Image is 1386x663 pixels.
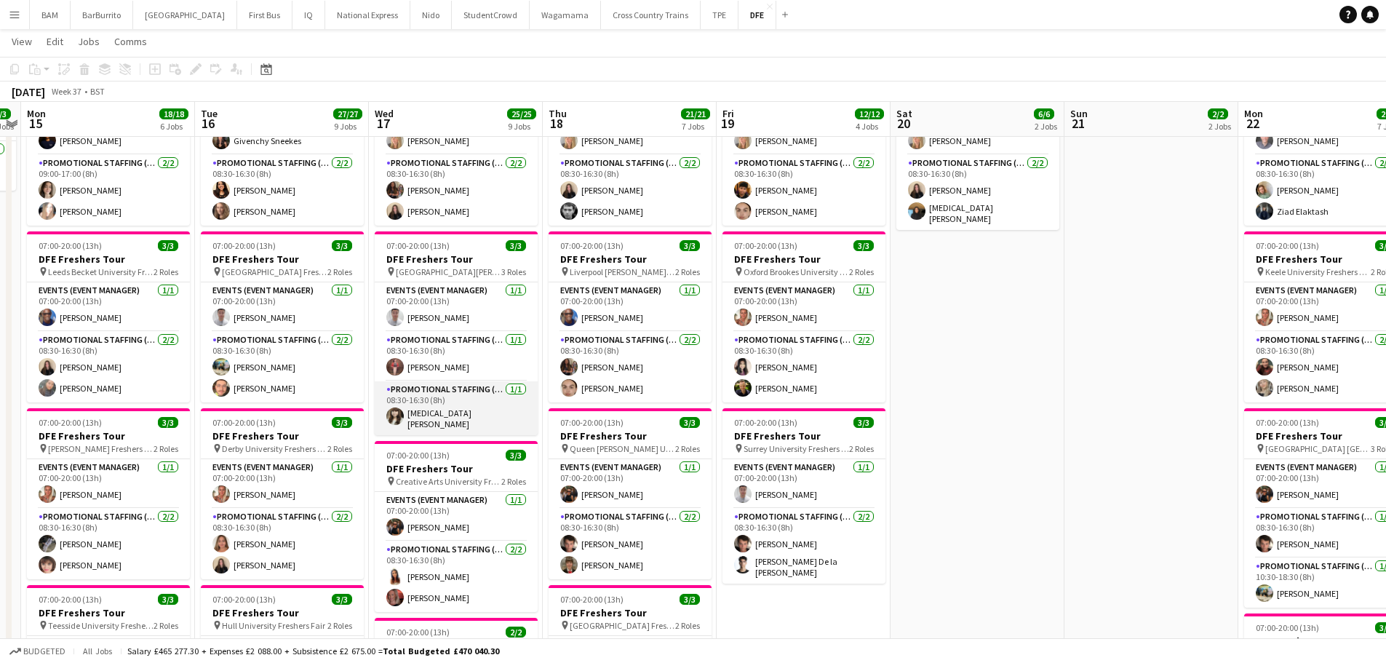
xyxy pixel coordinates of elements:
span: 25/25 [507,108,536,119]
span: 07:00-20:00 (13h) [39,417,102,428]
span: 3/3 [158,594,178,605]
app-card-role: Promotional Staffing (Brand Ambassadors)1/108:30-16:30 (8h)[MEDICAL_DATA][PERSON_NAME] [375,381,538,435]
span: 07:00-20:00 (13h) [1256,622,1319,633]
app-job-card: 07:00-20:00 (13h)3/3DFE Freshers Tour Exeter University Freshers Fair2 RolesEvents (Event Manager... [27,55,190,226]
span: 18/18 [159,108,188,119]
h3: DFE Freshers Tour [549,253,712,266]
app-card-role: Promotional Staffing (Brand Ambassadors)2/209:00-17:00 (8h)[PERSON_NAME][PERSON_NAME] [27,155,190,226]
span: 2 Roles [675,443,700,454]
span: 18 [546,115,567,132]
app-job-card: 07:00-20:00 (13h)3/3DFE Freshers Tour York University Freshers Fair2 RolesEvents (Event Manager)1... [896,55,1059,230]
span: 3/3 [680,594,700,605]
span: [PERSON_NAME] Freshers Fair [48,443,154,454]
div: 07:00-20:00 (13h)3/3DFE Freshers Tour [GEOGRAPHIC_DATA] Freshers Fair2 RolesEvents (Event Manager... [201,231,364,402]
button: Budgeted [7,643,68,659]
app-job-card: 07:00-20:00 (13h)3/3DFE Freshers Tour Leeds Becket University Freshers Fair2 RolesEvents (Event M... [27,231,190,402]
app-job-card: 07:00-20:00 (13h)3/3DFE Freshers Tour Cumbria University Freshers Fair2 RolesEvents (Event Manage... [549,55,712,226]
div: 7 Jobs [682,121,709,132]
span: Liverpool [PERSON_NAME] University Freshers Fair [570,266,675,277]
app-card-role: Events (Event Manager)1/107:00-20:00 (13h)[PERSON_NAME] [549,282,712,332]
span: 07:00-20:00 (13h) [734,417,797,428]
span: Week 37 [48,86,84,97]
app-card-role: Events (Event Manager)1/107:00-20:00 (13h)[PERSON_NAME] [549,459,712,509]
h3: DFE Freshers Tour [375,253,538,266]
app-card-role: Promotional Staffing (Brand Ambassadors)2/208:30-16:30 (8h)[PERSON_NAME][MEDICAL_DATA][PERSON_NAME] [896,155,1059,230]
h3: DFE Freshers Tour [722,429,885,442]
app-card-role: Events (Event Manager)1/107:00-20:00 (13h)[PERSON_NAME] [201,459,364,509]
span: Creative Arts University Freshers Fair [396,476,501,487]
span: 3/3 [332,594,352,605]
app-card-role: Promotional Staffing (Brand Ambassadors)2/208:30-16:30 (8h)[PERSON_NAME][PERSON_NAME] [722,332,885,402]
span: 22 [1242,115,1263,132]
span: [GEOGRAPHIC_DATA] [GEOGRAPHIC_DATA] Freshers Fair [1265,443,1371,454]
span: 3/3 [680,417,700,428]
span: Total Budgeted £470 040.30 [383,646,499,656]
h3: DFE Freshers Tour [27,429,190,442]
app-card-role: Events (Event Manager)1/107:00-20:00 (13h)[PERSON_NAME] [27,282,190,332]
span: 2/2 [1208,108,1228,119]
div: 07:00-20:00 (13h)3/3DFE Freshers Tour [GEOGRAPHIC_DATA][PERSON_NAME][DEMOGRAPHIC_DATA] Freshers F... [375,231,538,435]
span: Budgeted [23,646,65,656]
div: 9 Jobs [334,121,362,132]
a: Jobs [72,32,105,51]
span: 2 Roles [154,266,178,277]
span: [GEOGRAPHIC_DATA][PERSON_NAME][DEMOGRAPHIC_DATA] Freshers Fair [396,266,501,277]
span: 07:00-20:00 (13h) [212,594,276,605]
span: 2 Roles [501,476,526,487]
h3: DFE Freshers Tour [27,606,190,619]
span: 07:00-20:00 (13h) [386,240,450,251]
span: 3/3 [158,417,178,428]
div: [DATE] [12,84,45,99]
span: Queen [PERSON_NAME] University Freshers Fair [570,443,675,454]
span: Sun [1070,107,1088,120]
span: Mon [1244,107,1263,120]
app-job-card: 07:00-20:00 (13h)3/3DFE Freshers Tour Liverpool [PERSON_NAME] University Freshers Fair2 RolesEven... [549,231,712,402]
span: Tue [201,107,218,120]
span: Surrey University Freshers Fair [744,443,849,454]
span: 07:00-20:00 (13h) [386,450,450,461]
span: Mon [27,107,46,120]
span: [GEOGRAPHIC_DATA] Freshers Fair [222,266,327,277]
app-card-role: Promotional Staffing (Brand Ambassadors)2/208:30-16:30 (8h)[PERSON_NAME][PERSON_NAME] De la [PERS... [722,509,885,584]
span: 2 Roles [675,266,700,277]
button: BAM [30,1,71,29]
span: 07:00-20:00 (13h) [39,240,102,251]
app-job-card: 07:00-20:00 (13h)3/3DFE Freshers Tour Derby University Freshers Fair2 RolesEvents (Event Manager)... [201,408,364,579]
span: Keele University Freshers Fair [1265,266,1371,277]
h3: DFE Freshers Tour [722,253,885,266]
app-job-card: 07:00-20:00 (13h)3/3DFE Freshers Tour Bradford University Freshers Fair2 RolesEvents (Event Manag... [375,55,538,226]
span: Derby University Freshers Fair [222,443,327,454]
div: 07:00-20:00 (13h)3/3DFE Freshers Tour Aston University Freshers Fair2 RolesEvents (Event Manager)... [201,55,364,226]
span: 3/3 [332,240,352,251]
span: 16 [199,115,218,132]
a: Comms [108,32,153,51]
button: BarBurrito [71,1,133,29]
app-job-card: 07:00-20:00 (13h)3/3DFE Freshers Tour Creative Arts University Freshers Fair2 RolesEvents (Event ... [375,441,538,612]
span: Jobs [78,35,100,48]
app-card-role: Events (Event Manager)1/107:00-20:00 (13h)[PERSON_NAME] [722,459,885,509]
span: 2 Roles [327,266,352,277]
span: Leeds Becket University Freshers Fair [48,266,154,277]
button: IQ [292,1,325,29]
span: 3/3 [680,240,700,251]
span: Thu [549,107,567,120]
app-job-card: 07:00-20:00 (13h)3/3DFE Freshers Tour Oxford Brookes University Freshers Fair2 RolesEvents (Event... [722,231,885,402]
span: 2/2 [506,627,526,638]
app-job-card: 07:00-20:00 (13h)3/3DFE Freshers Tour Queen [PERSON_NAME] University Freshers Fair2 RolesEvents (... [549,408,712,579]
button: Cross Country Trains [601,1,701,29]
app-card-role: Events (Event Manager)1/107:00-20:00 (13h)[PERSON_NAME] [27,459,190,509]
app-job-card: 07:00-20:00 (13h)3/3DFE Freshers Tour [PERSON_NAME] Freshers Fair2 RolesEvents (Event Manager)1/1... [27,408,190,579]
span: Oxford Brookes University Freshers Fair [744,266,849,277]
app-card-role: Promotional Staffing (Brand Ambassadors)2/208:30-16:30 (8h)[PERSON_NAME][PERSON_NAME] [201,155,364,226]
span: [GEOGRAPHIC_DATA] Freshers Fair [570,620,675,631]
span: 07:00-20:00 (13h) [212,240,276,251]
app-card-role: Promotional Staffing (Brand Ambassadors)2/208:30-16:30 (8h)[PERSON_NAME][PERSON_NAME] [549,155,712,226]
button: National Express [325,1,410,29]
h3: DFE Freshers Tour [27,253,190,266]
